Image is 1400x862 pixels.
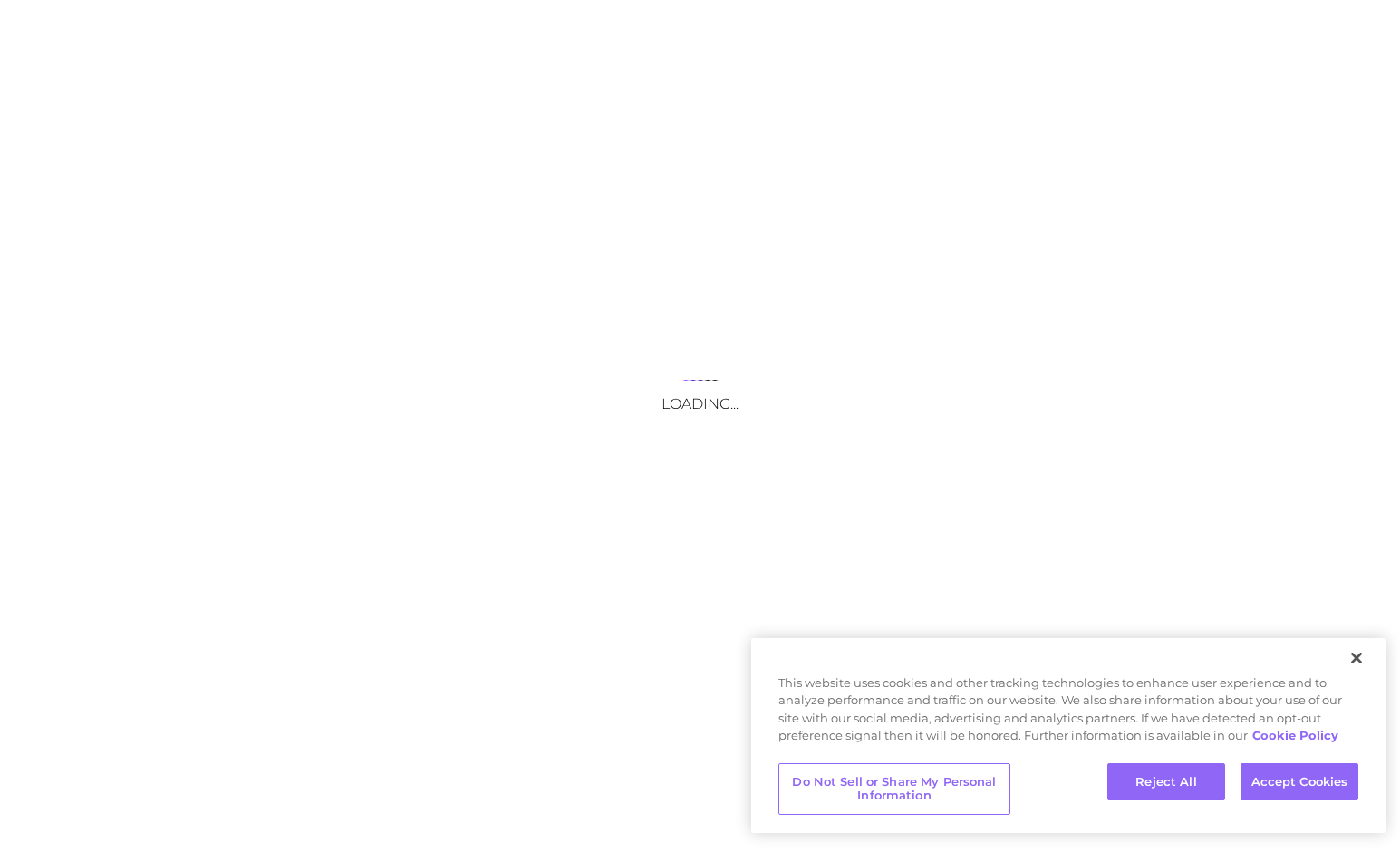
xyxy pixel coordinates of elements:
[751,638,1386,833] div: Cookie banner
[778,763,1010,815] button: Do Not Sell or Share My Personal Information, Opens the preference center dialog
[1337,638,1376,678] button: Close
[751,674,1386,754] div: This website uses cookies and other tracking technologies to enhance user experience and to analy...
[1241,763,1358,801] button: Accept Cookies
[751,638,1386,833] div: Privacy
[1107,763,1225,801] button: Reject All
[519,395,882,412] h3: Loading...
[1252,728,1338,742] a: More information about your privacy, opens in a new tab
